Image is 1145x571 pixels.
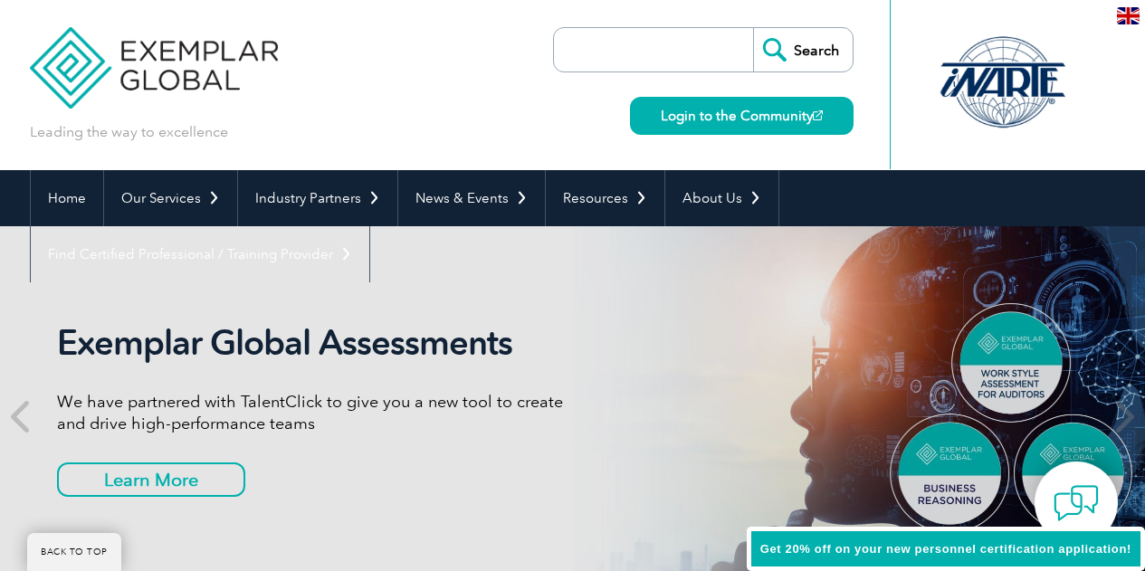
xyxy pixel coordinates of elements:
[31,226,369,282] a: Find Certified Professional / Training Provider
[30,122,228,142] p: Leading the way to excellence
[238,170,397,226] a: Industry Partners
[104,170,237,226] a: Our Services
[546,170,664,226] a: Resources
[760,542,1131,556] span: Get 20% off on your new personnel certification application!
[57,462,245,497] a: Learn More
[753,28,853,71] input: Search
[398,170,545,226] a: News & Events
[31,170,103,226] a: Home
[27,533,121,571] a: BACK TO TOP
[57,322,573,364] h2: Exemplar Global Assessments
[57,391,573,434] p: We have partnered with TalentClick to give you a new tool to create and drive high-performance teams
[813,110,823,120] img: open_square.png
[1054,481,1099,526] img: contact-chat.png
[665,170,778,226] a: About Us
[630,97,854,135] a: Login to the Community
[1117,7,1140,24] img: en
